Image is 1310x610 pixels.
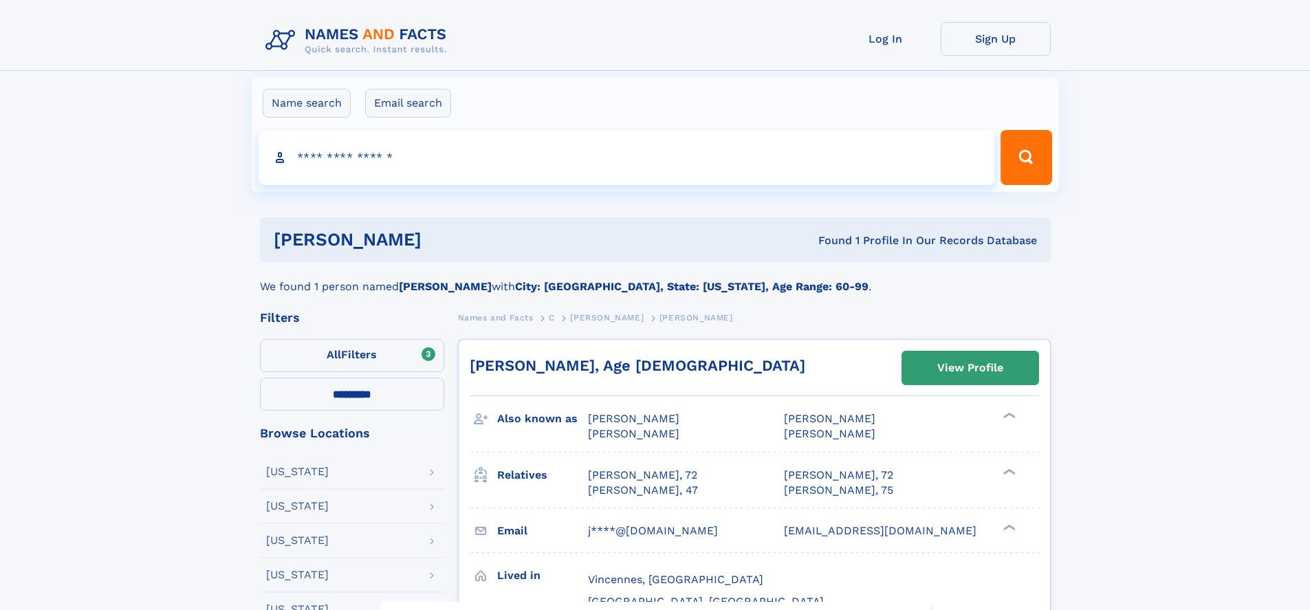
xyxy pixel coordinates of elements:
[399,280,492,293] b: [PERSON_NAME]
[260,339,444,372] label: Filters
[784,468,893,483] a: [PERSON_NAME], 72
[941,22,1051,56] a: Sign Up
[588,468,697,483] a: [PERSON_NAME], 72
[570,309,644,326] a: [PERSON_NAME]
[1000,467,1016,476] div: ❯
[266,466,329,477] div: [US_STATE]
[263,89,351,118] label: Name search
[327,348,341,361] span: All
[570,313,644,323] span: [PERSON_NAME]
[260,427,444,439] div: Browse Locations
[1000,411,1016,420] div: ❯
[470,357,805,374] a: [PERSON_NAME], Age [DEMOGRAPHIC_DATA]
[588,595,824,608] span: [GEOGRAPHIC_DATA], [GEOGRAPHIC_DATA]
[266,535,329,546] div: [US_STATE]
[497,464,588,487] h3: Relatives
[515,280,869,293] b: City: [GEOGRAPHIC_DATA], State: [US_STATE], Age Range: 60-99
[497,407,588,431] h3: Also known as
[549,309,555,326] a: C
[274,231,620,248] h1: [PERSON_NAME]
[588,483,698,498] a: [PERSON_NAME], 47
[831,22,941,56] a: Log In
[784,524,976,537] span: [EMAIL_ADDRESS][DOMAIN_NAME]
[588,427,679,440] span: [PERSON_NAME]
[458,309,534,326] a: Names and Facts
[260,22,458,59] img: Logo Names and Facts
[784,483,893,498] a: [PERSON_NAME], 75
[1000,523,1016,532] div: ❯
[260,312,444,324] div: Filters
[784,412,875,425] span: [PERSON_NAME]
[902,351,1038,384] a: View Profile
[588,573,763,586] span: Vincennes, [GEOGRAPHIC_DATA]
[588,412,679,425] span: [PERSON_NAME]
[620,233,1037,248] div: Found 1 Profile In Our Records Database
[1001,130,1051,185] button: Search Button
[937,352,1003,384] div: View Profile
[365,89,451,118] label: Email search
[549,313,555,323] span: C
[659,313,733,323] span: [PERSON_NAME]
[497,564,588,587] h3: Lived in
[497,519,588,543] h3: Email
[266,501,329,512] div: [US_STATE]
[784,427,875,440] span: [PERSON_NAME]
[259,130,995,185] input: search input
[266,569,329,580] div: [US_STATE]
[260,262,1051,295] div: We found 1 person named with .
